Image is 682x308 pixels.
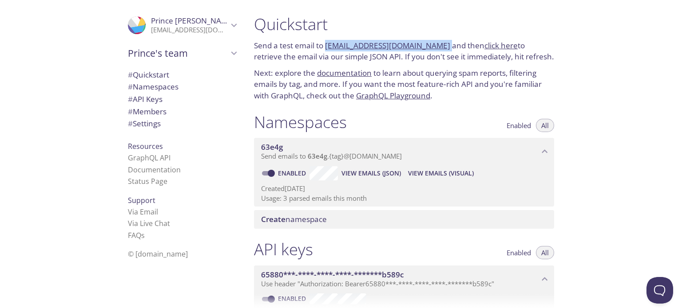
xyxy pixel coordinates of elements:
[128,82,178,92] span: Namespaces
[341,168,401,179] span: View Emails (JSON)
[254,112,347,132] h1: Namespaces
[128,82,133,92] span: #
[261,184,547,193] p: Created [DATE]
[128,153,170,163] a: GraphQL API
[128,47,228,59] span: Prince's team
[261,142,283,152] span: 63e4g
[121,42,243,65] div: Prince's team
[128,106,167,117] span: Members
[484,40,518,51] a: click here
[128,118,161,129] span: Settings
[121,11,243,40] div: Prince Thakur
[128,176,167,186] a: Status Page
[128,195,155,205] span: Support
[121,117,243,130] div: Team Settings
[128,118,133,129] span: #
[646,277,673,304] iframe: Help Scout Beacon - Open
[254,210,554,229] div: Create namespace
[325,40,450,51] a: [EMAIL_ADDRESS][DOMAIN_NAME]
[261,152,402,160] span: Send emails to . {tag} @[DOMAIN_NAME]
[128,70,169,80] span: Quickstart
[141,230,145,240] span: s
[536,246,554,259] button: All
[128,106,133,117] span: #
[128,218,170,228] a: Via Live Chat
[501,246,536,259] button: Enabled
[501,119,536,132] button: Enabled
[277,169,309,177] a: Enabled
[261,214,285,224] span: Create
[254,40,554,62] p: Send a test email to and then to retrieve the email via our simple JSON API. If you don't see it ...
[254,138,554,165] div: 63e4g namespace
[128,165,181,175] a: Documentation
[536,119,554,132] button: All
[254,67,554,101] p: Next: explore the to learn about querying spam reports, filtering emails by tag, and more. If you...
[408,168,474,179] span: View Emails (Visual)
[128,94,163,104] span: API Keys
[254,14,554,34] h1: Quickstart
[254,239,313,259] h1: API keys
[128,230,145,240] a: FAQ
[128,141,163,151] span: Resources
[128,207,158,217] a: Via Email
[261,194,547,203] p: Usage: 3 parsed emails this month
[128,70,133,80] span: #
[404,166,477,180] button: View Emails (Visual)
[121,81,243,93] div: Namespaces
[151,16,235,26] span: Prince [PERSON_NAME]
[317,68,372,78] a: documentation
[151,26,228,35] p: [EMAIL_ADDRESS][DOMAIN_NAME]
[121,105,243,118] div: Members
[121,93,243,105] div: API Keys
[128,94,133,104] span: #
[356,90,430,101] a: GraphQL Playground
[338,166,404,180] button: View Emails (JSON)
[121,69,243,81] div: Quickstart
[261,214,327,224] span: namespace
[128,249,188,259] span: © [DOMAIN_NAME]
[308,152,327,160] span: 63e4g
